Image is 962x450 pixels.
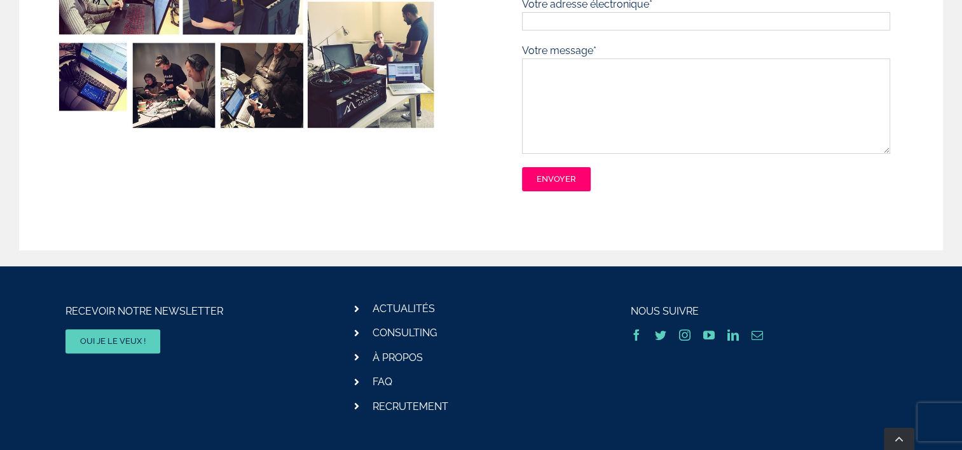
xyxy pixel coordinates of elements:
a: CONSULTING [373,327,437,339]
a: FAQ [373,376,392,388]
span: OUI JE LE VEUX ! [80,336,146,346]
a: OUI JE LE VEUX ! [65,329,160,353]
input: Envoyer [522,167,591,191]
input: Votre adresse électronique* [522,12,890,31]
label: Votre message* [522,44,890,111]
a: RECRUTEMENT [373,400,448,412]
a: twitter [655,329,666,341]
a: mail [752,329,763,341]
a: instagram [679,329,691,341]
a: À PROPOS [373,351,423,364]
p: RECEVOIR NOTRE NEWSLETTER [65,304,331,319]
textarea: Votre message* [522,58,890,154]
a: linkedin [727,329,739,341]
a: ACTUALITÉS [373,303,435,315]
a: facebook [631,329,642,341]
a: youtube [703,329,715,341]
p: NOUS SUIVRE [631,304,897,319]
